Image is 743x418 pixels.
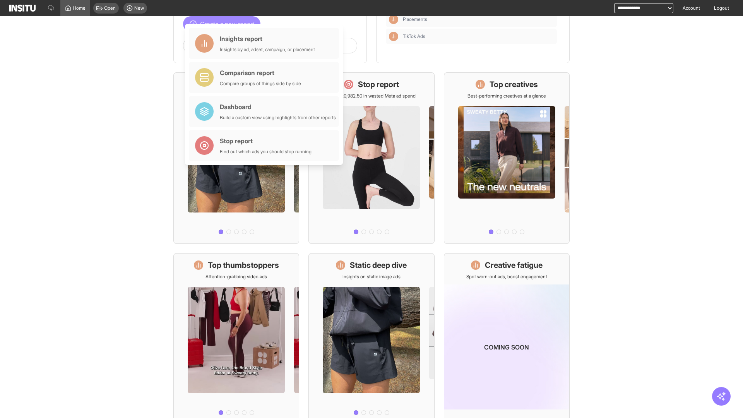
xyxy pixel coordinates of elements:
[104,5,116,11] span: Open
[403,33,425,39] span: TikTok Ads
[389,15,398,24] div: Insights
[220,68,301,77] div: Comparison report
[350,260,407,271] h1: Static deep dive
[403,16,554,22] span: Placements
[183,16,260,32] button: Create a new report
[389,32,398,41] div: Insights
[9,5,36,12] img: Logo
[327,93,416,99] p: Save £20,982.50 in wasted Meta ad spend
[73,5,86,11] span: Home
[490,79,538,90] h1: Top creatives
[444,72,570,244] a: Top creativesBest-performing creatives at a glance
[358,79,399,90] h1: Stop report
[208,260,279,271] h1: Top thumbstoppers
[220,46,315,53] div: Insights by ad, adset, campaign, or placement
[342,274,401,280] p: Insights on static image ads
[220,81,301,87] div: Compare groups of things side by side
[200,19,254,29] span: Create a new report
[220,115,336,121] div: Build a custom view using highlights from other reports
[220,136,312,146] div: Stop report
[220,34,315,43] div: Insights report
[134,5,144,11] span: New
[467,93,546,99] p: Best-performing creatives at a glance
[173,72,299,244] a: What's live nowSee all active ads instantly
[220,102,336,111] div: Dashboard
[220,149,312,155] div: Find out which ads you should stop running
[403,16,427,22] span: Placements
[403,33,554,39] span: TikTok Ads
[308,72,434,244] a: Stop reportSave £20,982.50 in wasted Meta ad spend
[205,274,267,280] p: Attention-grabbing video ads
